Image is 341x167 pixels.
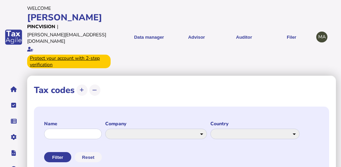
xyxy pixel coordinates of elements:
[27,23,55,30] div: Pincvision
[6,82,21,96] button: Home
[316,32,327,43] div: Profile settings
[44,152,71,162] button: Filter
[210,120,300,127] label: Country
[11,121,17,122] i: Data manager
[6,98,21,112] button: Tasks
[128,29,170,45] button: Shows a dropdown of Data manager options
[27,5,111,12] div: Welcome
[34,84,75,96] h1: Tax codes
[27,32,111,44] div: [PERSON_NAME][EMAIL_ADDRESS][DOMAIN_NAME]
[114,29,313,45] menu: navigate products
[27,12,111,23] div: [PERSON_NAME]
[76,85,88,96] button: Add tax code
[223,29,265,45] button: Auditor
[6,146,21,160] button: Developer hub links
[6,114,21,128] button: Data manager
[75,152,102,162] button: Reset
[89,85,100,96] button: More options...
[6,130,21,144] button: Manage settings
[270,29,313,45] button: Filer
[44,120,102,127] label: Name
[57,23,58,30] div: |
[27,47,33,52] i: Email verified
[175,29,218,45] button: Shows a dropdown of VAT Advisor options
[27,55,111,68] div: From Oct 1, 2025, 2-step verification will be required to login. Set it up now...
[105,120,207,127] label: Company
